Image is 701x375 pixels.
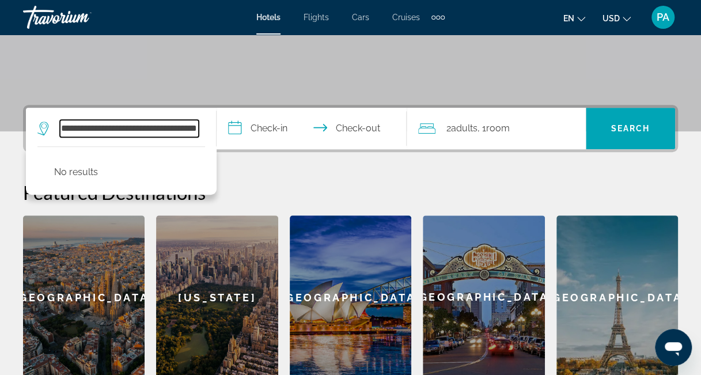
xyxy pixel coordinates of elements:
[657,12,669,23] span: PA
[563,14,574,23] span: en
[392,13,420,22] a: Cruises
[23,2,138,32] a: Travorium
[563,10,585,26] button: Change language
[407,108,585,149] button: Travelers: 2 adults, 0 children
[611,124,650,133] span: Search
[26,108,675,149] div: Search widget
[60,120,199,137] input: Search hotel destination
[217,108,407,149] button: Select check in and out date
[477,120,509,137] span: , 1
[26,146,217,195] div: Destination search results
[446,120,477,137] span: 2
[54,164,98,180] p: No results
[304,13,329,22] a: Flights
[655,329,692,366] iframe: Button to launch messaging window
[586,108,675,149] button: Search
[603,10,631,26] button: Change currency
[603,14,620,23] span: USD
[352,13,369,22] a: Cars
[431,8,445,26] button: Extra navigation items
[23,181,678,204] h2: Featured Destinations
[648,5,678,29] button: User Menu
[486,123,509,134] span: Room
[450,123,477,134] span: Adults
[256,13,281,22] a: Hotels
